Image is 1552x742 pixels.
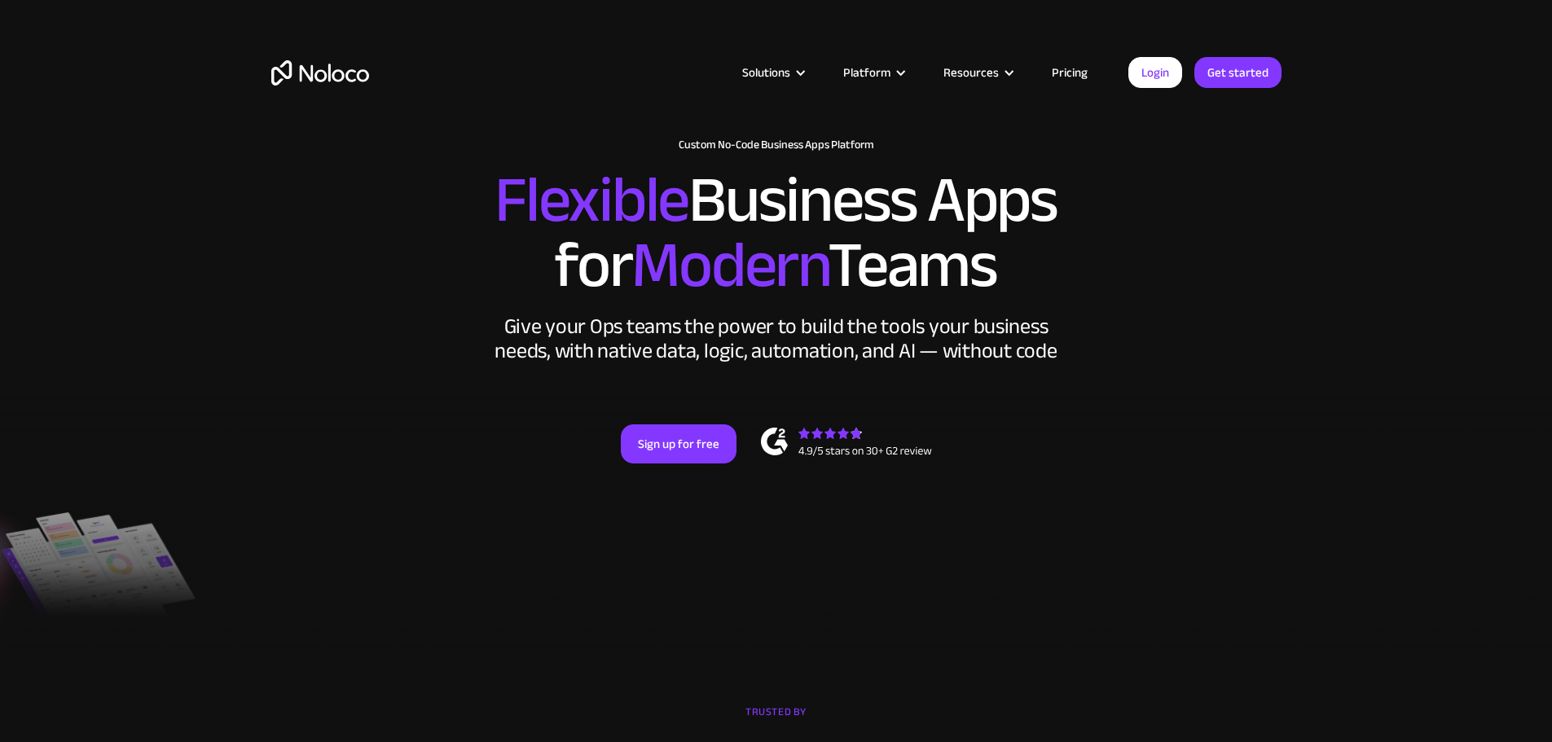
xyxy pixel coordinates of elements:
div: Resources [923,62,1031,83]
a: Sign up for free [621,424,736,463]
div: Solutions [742,62,790,83]
a: Get started [1194,57,1282,88]
h2: Business Apps for Teams [271,168,1282,298]
div: Platform [843,62,890,83]
div: Give your Ops teams the power to build the tools your business needs, with native data, logic, au... [491,314,1062,363]
div: Solutions [722,62,823,83]
div: Resources [943,62,999,83]
span: Flexible [495,139,688,261]
a: Pricing [1031,62,1108,83]
a: home [271,60,369,86]
a: Login [1128,57,1182,88]
div: Platform [823,62,923,83]
span: Modern [631,204,828,326]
